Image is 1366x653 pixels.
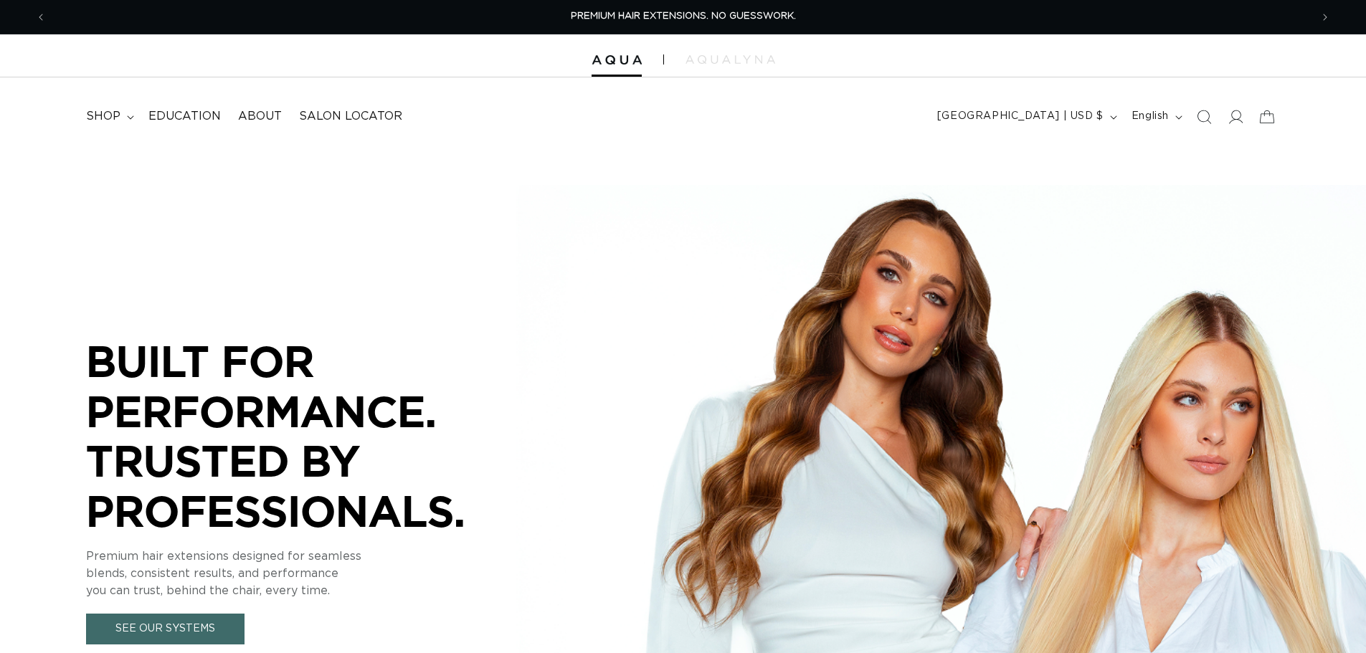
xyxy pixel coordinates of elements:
img: Aqua Hair Extensions [592,55,642,65]
a: Salon Locator [290,100,411,133]
span: Education [148,109,221,124]
img: aqualyna.com [686,55,775,64]
button: [GEOGRAPHIC_DATA] | USD $ [929,103,1123,130]
button: Previous announcement [25,4,57,31]
button: English [1123,103,1188,130]
span: PREMIUM HAIR EXTENSIONS. NO GUESSWORK. [571,11,796,21]
span: [GEOGRAPHIC_DATA] | USD $ [937,109,1104,124]
a: About [229,100,290,133]
summary: shop [77,100,140,133]
p: Premium hair extensions designed for seamless blends, consistent results, and performance you can... [86,548,516,599]
p: BUILT FOR PERFORMANCE. TRUSTED BY PROFESSIONALS. [86,336,516,535]
a: Education [140,100,229,133]
summary: Search [1188,101,1220,133]
span: shop [86,109,120,124]
a: See Our Systems [86,614,245,644]
span: About [238,109,282,124]
button: Next announcement [1309,4,1341,31]
span: English [1132,109,1169,124]
span: Salon Locator [299,109,402,124]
